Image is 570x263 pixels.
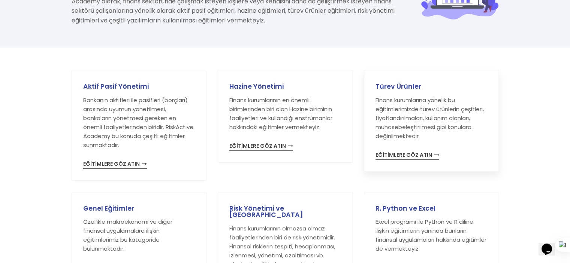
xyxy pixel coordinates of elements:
[83,161,147,169] span: EĞİTİMLERE GÖZ ATIN
[376,96,487,141] p: Finans kurumlarına yönelik bu eğitimlerimizde türev ürünlerin çeşitleri, fiyatlandırılmaları, kul...
[83,83,195,168] a: Aktif Pasif YönetimiBankanın aktifleri ile pasifleri (borçları) arasında uyumun yönetilmesi, bank...
[83,96,195,150] p: Bankanın aktifleri ile pasifleri (borçları) arasında uyumun yönetilmesi, bankaların yönetmesi ger...
[83,205,195,212] h3: Genel Eğitimler
[376,83,487,90] h3: Türev Ürünler
[229,83,341,150] a: Hazine YönetimiFinans kurumlarının en önemli birimlerinden biri olan Hazine biriminin faaliyetler...
[376,205,487,212] h3: R, Python ve Excel
[229,143,293,151] span: EĞİTİMLERE GÖZ ATIN
[229,96,341,132] p: Finans kurumlarının en önemli birimlerinden biri olan Hazine biriminin faaliyetleri ve kullandığı...
[83,83,195,90] h3: Aktif Pasif Yönetimi
[229,83,341,90] h3: Hazine Yönetimi
[376,83,487,159] a: Türev ÜrünlerFinans kurumlarına yönelik bu eğitimlerimizde türev ürünlerin çeşitleri, fiyatlandır...
[83,217,195,253] p: Özellikle makroekonomi ve diğer finansal uygulamalara ilişkin eğitimlerimiz bu kategoride bulunma...
[539,233,563,256] iframe: chat widget
[229,205,341,218] h3: Risk Yönetimi ve [GEOGRAPHIC_DATA]
[376,217,487,253] p: Excel programı ile Python ve R diline ilişkin eğitimlerin yanında bunların finansal uygulamaları ...
[376,152,439,160] span: EĞİTİMLERE GÖZ ATIN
